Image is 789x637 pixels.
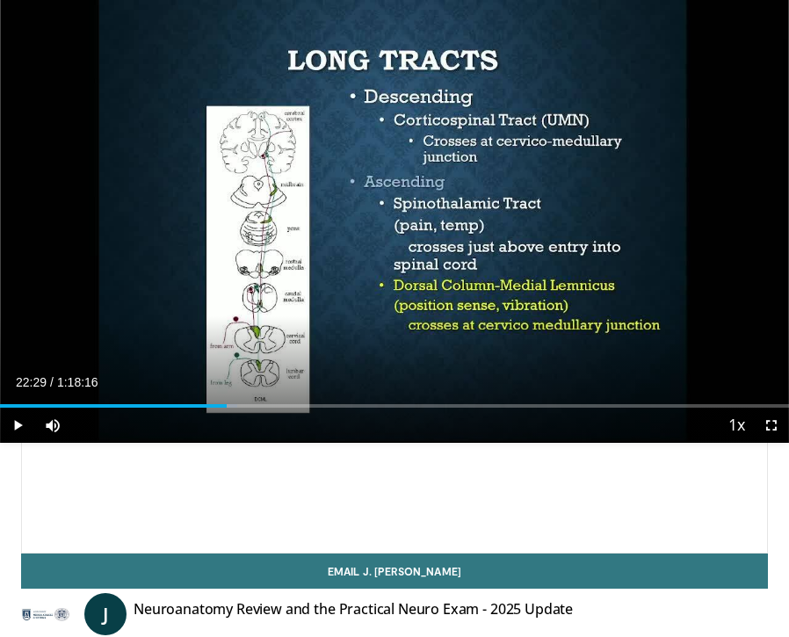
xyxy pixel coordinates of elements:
button: Mute [35,408,70,443]
button: Fullscreen [754,408,789,443]
span: / [50,375,54,389]
a: J [84,593,127,635]
h4: Neuroanatomy Review and the Practical Neuro Exam - 2025 Update [134,600,573,628]
a: Email J. [PERSON_NAME] [21,554,768,589]
button: Playback Rate [719,408,754,443]
span: 1:18:16 [57,375,98,389]
img: Medical College of Georgia - Augusta University [21,600,70,628]
span: 22:29 [16,375,47,389]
